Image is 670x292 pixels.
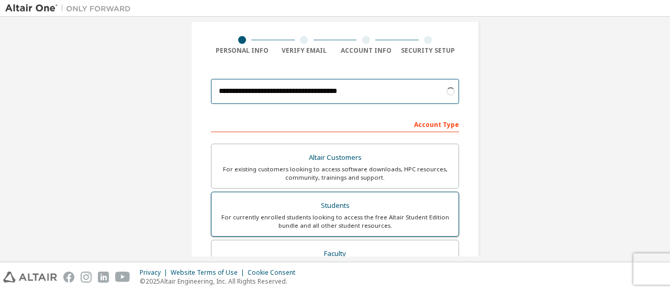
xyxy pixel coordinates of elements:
[397,46,460,55] div: Security Setup
[5,3,136,14] img: Altair One
[335,46,397,55] div: Account Info
[140,268,171,277] div: Privacy
[218,150,452,165] div: Altair Customers
[218,198,452,213] div: Students
[115,272,130,283] img: youtube.svg
[98,272,109,283] img: linkedin.svg
[211,115,459,132] div: Account Type
[171,268,248,277] div: Website Terms of Use
[218,165,452,182] div: For existing customers looking to access software downloads, HPC resources, community, trainings ...
[218,247,452,261] div: Faculty
[211,46,273,55] div: Personal Info
[140,277,301,286] p: © 2025 Altair Engineering, Inc. All Rights Reserved.
[218,213,452,230] div: For currently enrolled students looking to access the free Altair Student Edition bundle and all ...
[248,268,301,277] div: Cookie Consent
[81,272,92,283] img: instagram.svg
[3,272,57,283] img: altair_logo.svg
[63,272,74,283] img: facebook.svg
[273,46,336,55] div: Verify Email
